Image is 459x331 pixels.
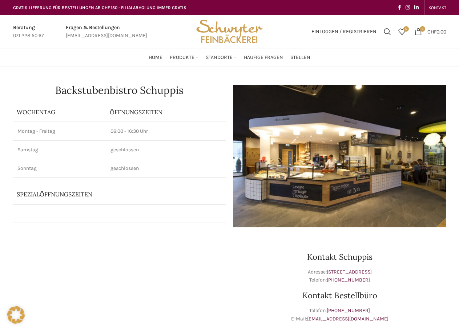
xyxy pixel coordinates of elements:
p: Telefon: E-Mail: [233,307,446,323]
p: Spezialöffnungszeiten [17,190,187,198]
a: [PHONE_NUMBER] [327,307,370,314]
span: Häufige Fragen [244,54,283,61]
h1: Backstubenbistro Schuppis [13,85,226,95]
span: CHF [427,28,436,35]
span: Einloggen / Registrieren [311,29,377,34]
div: Meine Wunschliste [395,24,409,39]
img: Bäckerei Schwyter [194,15,265,48]
span: Standorte [206,54,233,61]
p: Montag - Freitag [17,128,102,135]
div: Main navigation [9,50,450,65]
h3: Kontakt Bestellbüro [233,291,446,299]
p: geschlossen [110,146,222,153]
bdi: 0.00 [427,28,446,35]
a: Häufige Fragen [244,50,283,65]
a: Suchen [380,24,395,39]
p: geschlossen [110,165,222,172]
p: Adresse: Telefon: [233,268,446,284]
a: Infobox link [66,24,147,40]
a: Home [149,50,162,65]
a: Einloggen / Registrieren [308,24,380,39]
a: Produkte [170,50,198,65]
a: Stellen [290,50,310,65]
p: Samstag [17,146,102,153]
a: 0 [395,24,409,39]
span: Produkte [170,54,194,61]
span: GRATIS LIEFERUNG FÜR BESTELLUNGEN AB CHF 150 - FILIALABHOLUNG IMMER GRATIS [13,5,186,10]
span: KONTAKT [428,5,446,10]
p: ÖFFNUNGSZEITEN [110,108,222,116]
a: [EMAIL_ADDRESS][DOMAIN_NAME] [307,316,388,322]
a: 0 CHF0.00 [411,24,450,39]
a: Infobox link [13,24,44,40]
p: 06:00 - 16:30 Uhr [110,128,222,135]
h3: Kontakt Schuppis [233,253,446,261]
span: Stellen [290,54,310,61]
a: [PHONE_NUMBER] [327,277,370,283]
span: 0 [420,26,425,32]
a: Standorte [206,50,237,65]
span: 0 [403,26,409,32]
p: Sonntag [17,165,102,172]
a: Instagram social link [403,3,412,13]
a: Site logo [194,28,265,34]
p: Wochentag [17,108,102,116]
div: Secondary navigation [425,0,450,15]
a: Linkedin social link [412,3,421,13]
span: Home [149,54,162,61]
a: Facebook social link [396,3,403,13]
a: [STREET_ADDRESS] [327,269,372,275]
a: KONTAKT [428,0,446,15]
